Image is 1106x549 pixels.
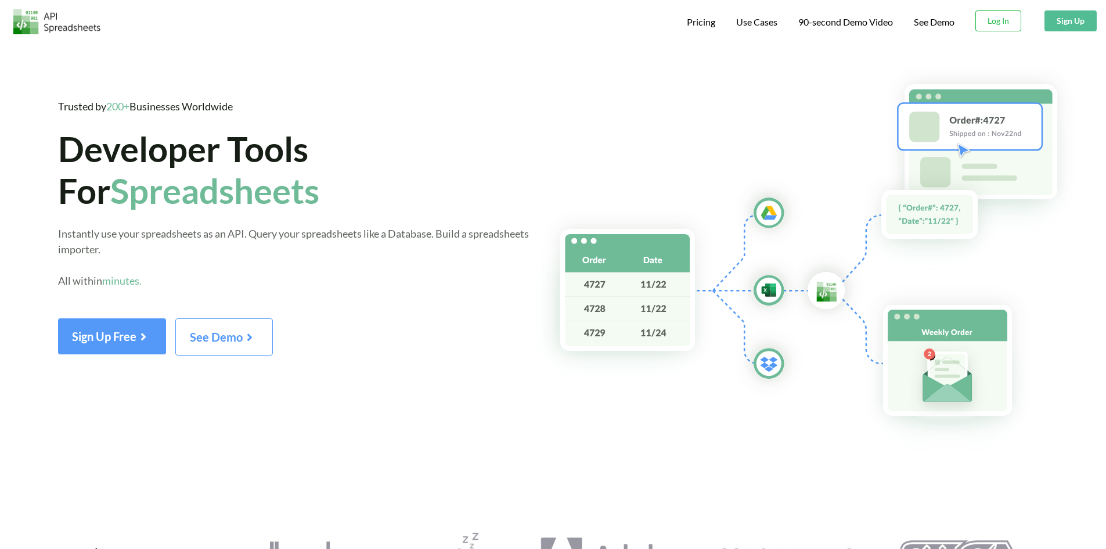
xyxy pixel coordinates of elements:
button: Log In [975,10,1021,31]
span: Instantly use your spreadsheets as an API. Query your spreadsheets like a Database. Build a sprea... [58,227,529,287]
span: Pricing [687,16,715,27]
span: Spreadsheets [110,170,319,211]
span: See Demo [190,330,258,344]
button: See Demo [175,318,273,356]
span: Use Cases [736,16,777,27]
span: 90-second Demo Video [798,17,893,27]
span: 200+ [106,100,129,113]
span: Trusted by Businesses Worldwide [58,100,233,113]
button: Sign Up [1044,10,1097,31]
span: Developer Tools For [58,128,319,211]
a: See Demo [175,334,273,344]
span: Sign Up Free [72,329,152,343]
img: Logo.png [13,9,100,34]
a: See Demo [914,16,954,28]
button: Sign Up Free [58,318,166,354]
span: minutes. [102,274,142,287]
img: Hero Spreadsheet Flow [531,64,1106,451]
